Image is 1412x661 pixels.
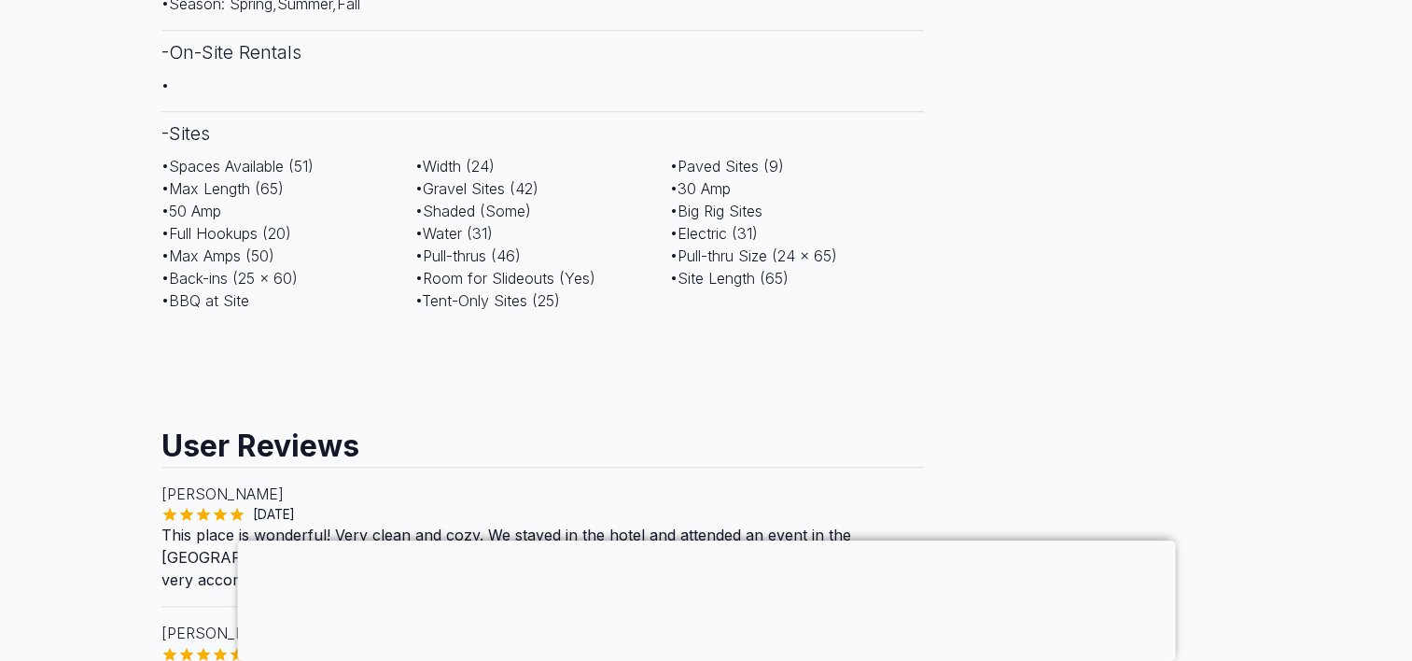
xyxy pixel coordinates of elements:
span: • Room for Slideouts (Yes) [415,269,595,288]
span: • Spaces Available (51) [161,157,314,176]
span: • Shaded (Some) [415,202,531,220]
span: • Max Amps (50) [161,246,274,265]
span: • 30 Amp [670,179,731,198]
iframe: Advertisement [161,327,925,411]
h2: User Reviews [161,411,925,467]
span: • [161,76,169,94]
span: • Water (31) [415,224,493,243]
span: • Back-ins (25 x 60) [161,269,298,288]
span: • BBQ at Site [161,291,249,310]
span: • Full Hookups (20) [161,224,291,243]
iframe: Advertisement [237,541,1175,656]
h3: - Sites [161,111,925,155]
p: [PERSON_NAME] [161,483,925,505]
span: • Tent-Only Sites (25) [415,291,560,310]
span: • 50 Amp [161,202,221,220]
h3: - On-Site Rentals [161,30,925,74]
p: This place is wonderful! Very clean and cozy. We stayed in the hotel and attended an event in the... [161,524,925,591]
span: • Max Length (65) [161,179,284,198]
span: • Site Length (65) [670,269,789,288]
span: • Big Rig Sites [670,202,762,220]
span: • Paved Sites (9) [670,157,784,176]
span: • Width (24) [415,157,495,176]
span: • Gravel Sites (42) [415,179,538,198]
p: [PERSON_NAME] [161,622,925,644]
span: • Electric (31) [670,224,758,243]
span: • Pull-thrus (46) [415,246,521,265]
span: [DATE] [245,505,302,524]
span: • Pull-thru Size (24 x 65) [670,246,837,265]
